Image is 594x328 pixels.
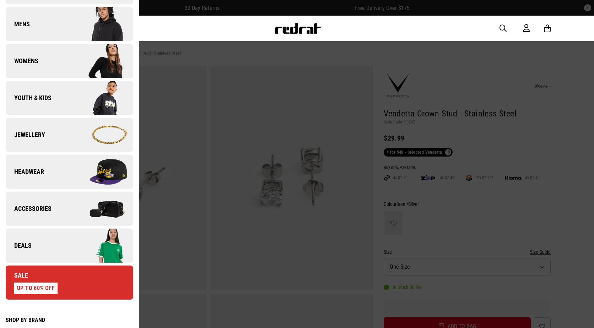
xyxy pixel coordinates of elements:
[6,7,133,41] a: Mens Company
[6,266,133,300] a: Sale UP TO 60% OFF
[6,131,45,139] span: Jewellery
[6,118,133,152] a: Jewellery Company
[69,117,133,153] img: Company
[6,155,133,189] a: Headwear Company
[6,317,133,323] div: Shop by Brand
[69,228,133,263] img: Company
[274,23,321,34] img: Redrat logo
[6,44,133,78] a: Womens Company
[6,81,133,115] a: Youth & Kids Company
[69,191,133,226] img: Company
[6,204,52,213] span: Accessories
[6,57,38,65] span: Womens
[6,241,32,250] span: Deals
[69,154,133,190] img: Company
[6,94,52,102] span: Youth & Kids
[6,271,28,280] span: Sale
[6,168,44,176] span: Headwear
[69,43,133,79] img: Company
[14,283,58,294] div: UP TO 60% OFF
[69,80,133,116] img: Company
[6,192,133,226] a: Accessories Company
[6,20,30,28] span: Mens
[69,6,133,42] img: Company
[6,229,133,263] a: Deals Company
[6,3,27,24] button: Open LiveChat chat widget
